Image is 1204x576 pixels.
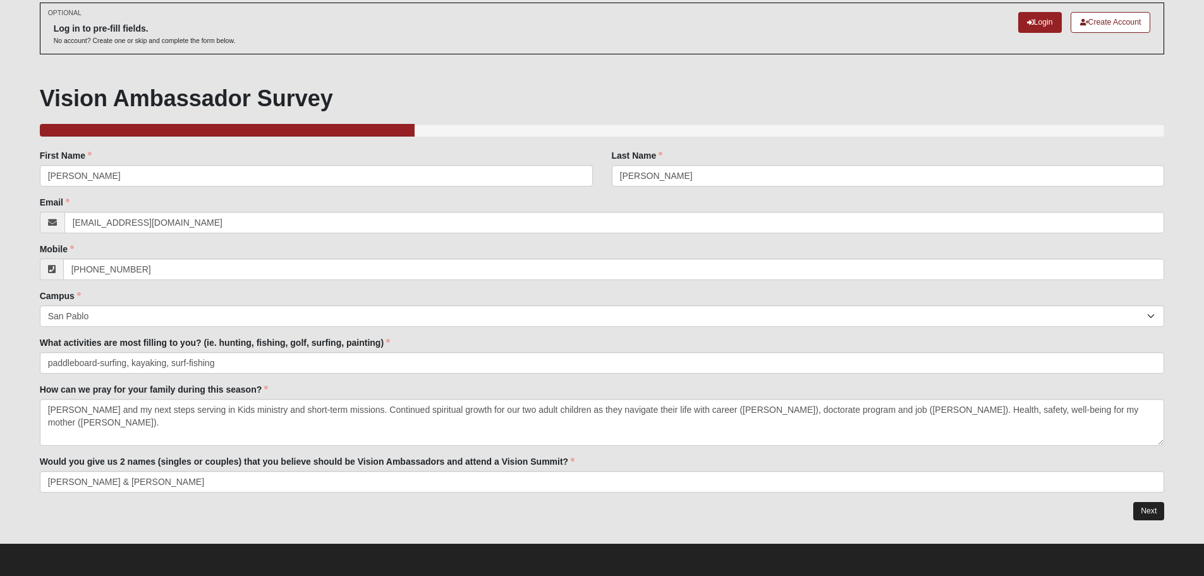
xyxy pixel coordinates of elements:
label: Mobile [40,243,74,255]
label: Would you give us 2 names (singles or couples) that you believe should be Vision Ambassadors and ... [40,455,575,468]
a: Next [1133,502,1164,520]
label: Campus [40,290,81,302]
h1: Vision Ambassador Survey [40,85,1165,112]
label: How can we pray for your family during this season? [40,383,269,396]
label: Email [40,196,70,209]
h6: Log in to pre-fill fields. [54,23,236,34]
textarea: [PERSON_NAME] and my next steps serving in Kids ministry and short-term missions. Continued spiri... [40,399,1165,446]
label: First Name [40,149,92,162]
a: Login [1018,12,1062,33]
p: No account? Create one or skip and complete the form below. [54,36,236,46]
label: What activities are most filling to you? (ie. hunting, fishing, golf, surfing, painting) [40,336,390,349]
label: Last Name [612,149,663,162]
small: OPTIONAL [48,8,82,18]
a: Create Account [1071,12,1151,33]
